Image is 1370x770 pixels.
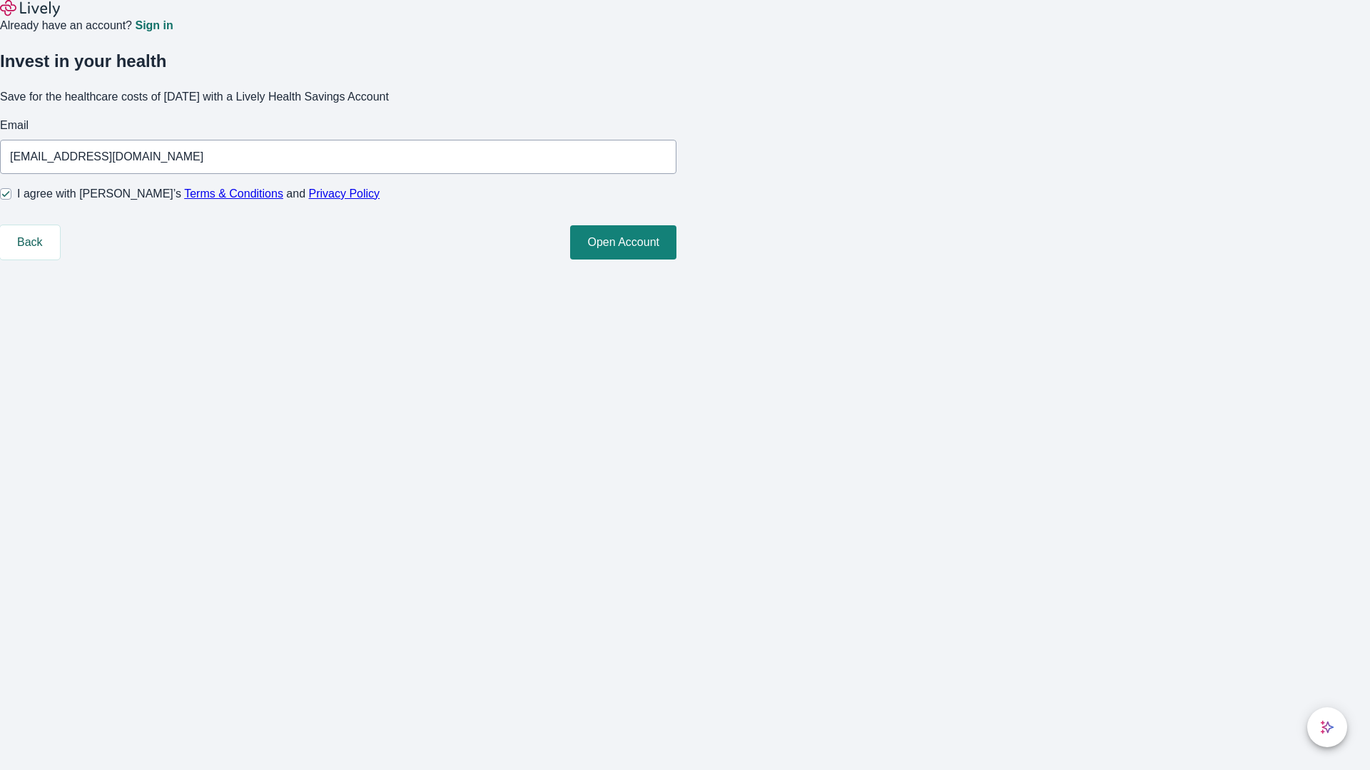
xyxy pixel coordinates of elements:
span: I agree with [PERSON_NAME]’s and [17,185,380,202]
svg: Lively AI Assistant [1320,720,1334,734]
button: chat [1307,707,1347,747]
a: Privacy Policy [309,188,380,200]
button: Open Account [570,225,676,260]
a: Sign in [135,20,173,31]
a: Terms & Conditions [184,188,283,200]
